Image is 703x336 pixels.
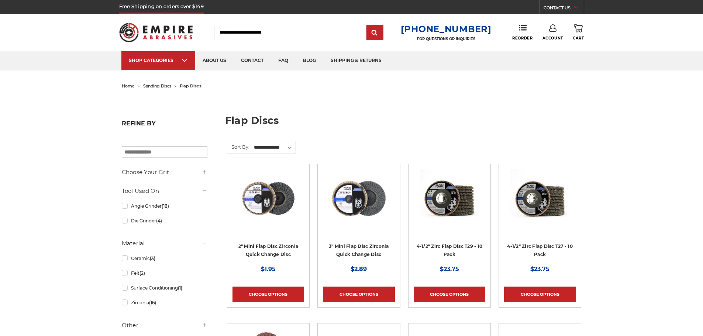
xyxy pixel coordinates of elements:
[544,4,584,14] a: CONTACT US
[368,25,382,40] input: Submit
[414,169,485,241] a: 4.5" Black Hawk Zirconia Flap Disc 10 Pack
[149,300,156,305] span: (16)
[139,270,145,276] span: (2)
[323,169,394,241] a: BHA 3" Quick Change 60 Grit Flap Disc for Fine Grinding and Finishing
[122,83,135,89] a: home
[323,51,389,70] a: shipping & returns
[232,169,304,241] a: Black Hawk Abrasives 2-inch Zirconia Flap Disc with 60 Grit Zirconia for Smooth Finishing
[178,285,182,291] span: (1)
[122,239,207,248] h5: Material
[180,83,201,89] span: flap discs
[119,18,193,47] img: Empire Abrasives
[542,36,563,41] span: Account
[122,214,207,227] a: Die Grinder(4)
[573,36,584,41] span: Cart
[401,24,492,34] a: [PHONE_NUMBER]
[510,169,569,228] img: Black Hawk 4-1/2" x 7/8" Flap Disc Type 27 - 10 Pack
[122,200,207,212] a: Angle Grinder(18)
[512,24,533,40] a: Reorder
[507,243,573,257] a: 4-1/2" Zirc Flap Disc T27 - 10 Pack
[512,36,533,41] span: Reorder
[122,187,207,195] h5: Tool Used On
[227,141,249,152] label: Sort By:
[122,120,207,131] h5: Refine by
[122,168,207,177] h5: Choose Your Grit
[414,287,485,302] a: Choose Options
[401,37,492,41] p: FOR QUESTIONS OR INQUIRIES
[150,256,155,261] span: (3)
[238,243,299,257] a: 2" Mini Flap Disc Zirconia Quick Change Disc
[195,51,234,70] a: about us
[573,24,584,41] a: Cart
[253,142,296,153] select: Sort By:
[504,287,576,302] a: Choose Options
[122,252,207,265] a: Ceramic(3)
[329,243,389,257] a: 3" Mini Flap Disc Zirconia Quick Change Disc
[225,115,582,131] h1: flap discs
[420,169,479,228] img: 4.5" Black Hawk Zirconia Flap Disc 10 Pack
[440,266,459,273] span: $23.75
[530,266,549,273] span: $23.75
[162,203,169,209] span: (18)
[122,296,207,309] a: Zirconia(16)
[261,266,276,273] span: $1.95
[234,51,271,70] a: contact
[122,321,207,330] h5: Other
[122,281,207,294] a: Surface Conditioning(1)
[417,243,483,257] a: 4-1/2" Zirc Flap Disc T29 - 10 Pack
[504,169,576,241] a: Black Hawk 4-1/2" x 7/8" Flap Disc Type 27 - 10 Pack
[271,51,296,70] a: faq
[156,218,162,224] span: (4)
[122,267,207,280] a: Felt(2)
[351,266,367,273] span: $2.89
[129,58,188,63] div: SHOP CATEGORIES
[323,287,394,302] a: Choose Options
[239,169,298,228] img: Black Hawk Abrasives 2-inch Zirconia Flap Disc with 60 Grit Zirconia for Smooth Finishing
[329,169,388,228] img: BHA 3" Quick Change 60 Grit Flap Disc for Fine Grinding and Finishing
[143,83,171,89] a: sanding discs
[296,51,323,70] a: blog
[232,287,304,302] a: Choose Options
